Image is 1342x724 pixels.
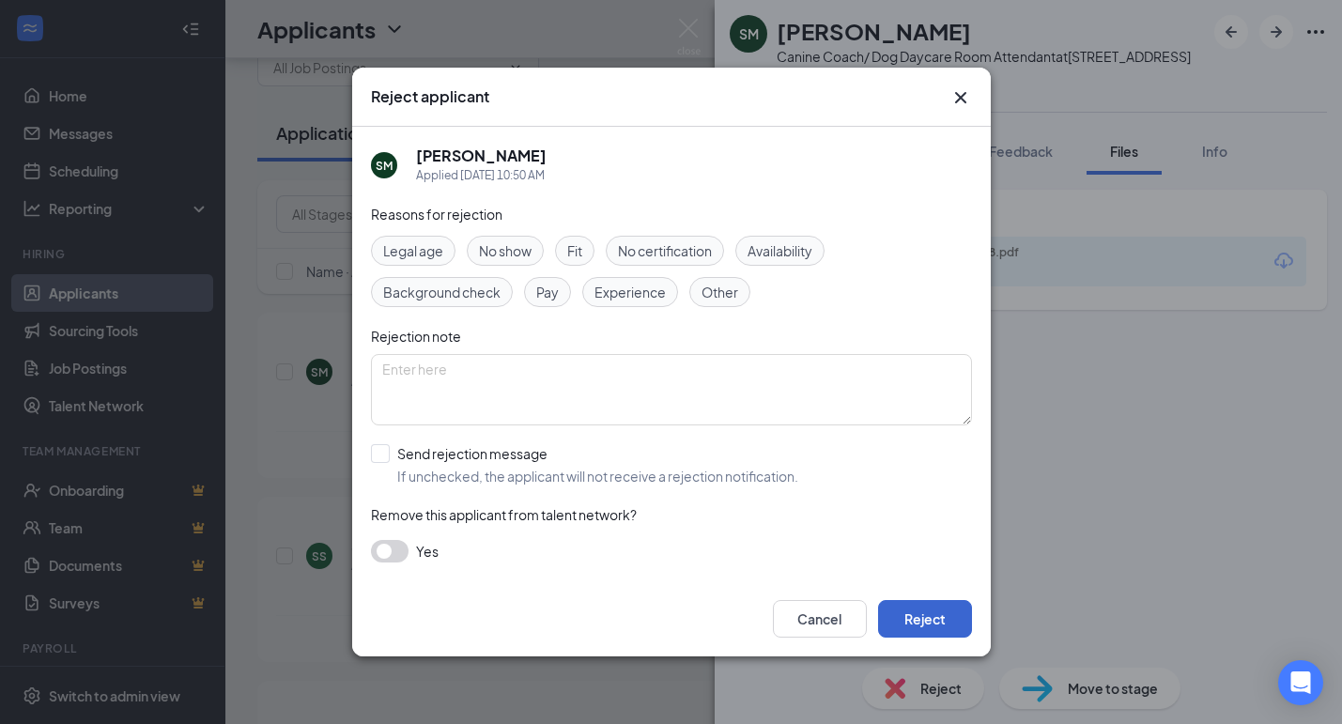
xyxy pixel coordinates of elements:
span: Pay [536,282,559,302]
div: Open Intercom Messenger [1278,660,1323,705]
div: SM [376,158,393,174]
span: Remove this applicant from talent network? [371,506,637,523]
h3: Reject applicant [371,86,489,107]
span: Reasons for rejection [371,206,502,223]
span: No certification [618,240,712,261]
button: Close [949,86,972,109]
span: Yes [416,540,439,562]
button: Cancel [773,600,867,638]
span: Availability [748,240,812,261]
span: Fit [567,240,582,261]
span: Experience [594,282,666,302]
div: Applied [DATE] 10:50 AM [416,166,547,185]
h5: [PERSON_NAME] [416,146,547,166]
span: Other [702,282,738,302]
span: No show [479,240,532,261]
svg: Cross [949,86,972,109]
span: Rejection note [371,328,461,345]
span: Legal age [383,240,443,261]
button: Reject [878,600,972,638]
span: Background check [383,282,501,302]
